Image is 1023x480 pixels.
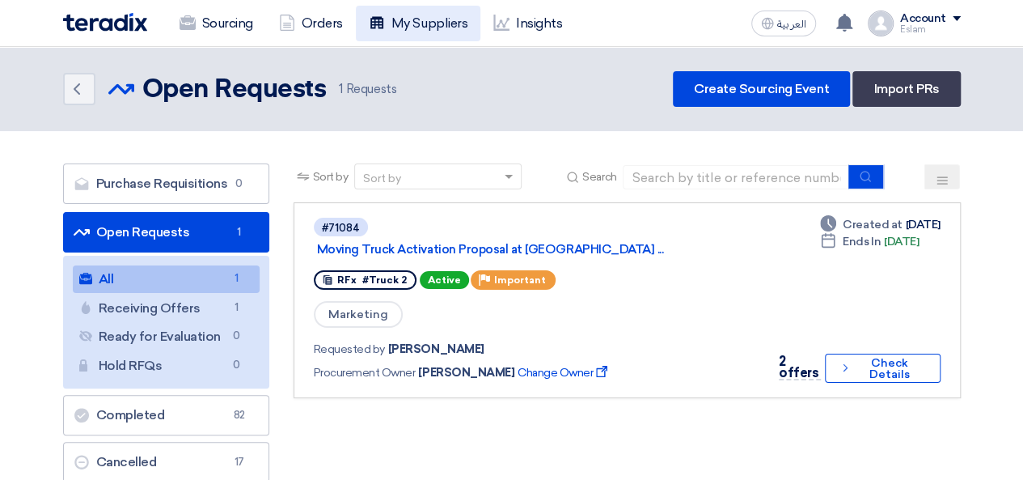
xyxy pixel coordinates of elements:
a: All [73,265,260,293]
span: Marketing [314,301,403,328]
span: العربية [777,19,806,30]
span: 1 [339,82,343,96]
span: 1 [227,299,247,316]
a: Orders [266,6,356,41]
a: Purchase Requisitions0 [63,164,269,204]
div: #71084 [322,223,360,233]
span: 0 [230,176,249,192]
div: Sort by [363,170,401,187]
span: Requests [339,80,396,99]
span: Requested by [314,341,385,358]
h2: Open Requests [142,74,327,106]
span: Created at [843,216,902,233]
div: Account [900,12,946,26]
span: Sort by [313,168,349,185]
a: Create Sourcing Event [673,71,850,107]
img: Teradix logo [63,13,147,32]
a: Receiving Offers [73,295,260,322]
div: [DATE] [820,216,940,233]
span: RFx [337,274,357,286]
a: Insights [480,6,575,41]
a: Moving Truck Activation Proposal at [GEOGRAPHIC_DATA] ... [317,242,721,257]
span: [PERSON_NAME] [388,341,484,358]
a: Open Requests1 [63,212,269,253]
span: [PERSON_NAME] [418,364,514,381]
span: #Truck 2 [362,274,407,286]
img: profile_test.png [868,11,894,36]
button: العربية [751,11,816,36]
div: [DATE] [820,233,919,250]
a: Hold RFQs [73,352,260,380]
span: Search [582,168,616,185]
span: 17 [230,454,249,470]
span: 2 offers [779,354,818,380]
span: Procurement Owner [314,364,416,381]
span: 1 [230,224,249,240]
a: Ready for Evaluation [73,323,260,350]
span: Active [420,271,469,289]
a: My Suppliers [356,6,480,41]
span: Ends In [843,233,881,250]
a: Import PRs [852,71,960,107]
span: Important [494,274,546,286]
button: Check Details [825,354,940,383]
div: Eslam [900,25,961,34]
a: Sourcing [167,6,266,41]
span: 0 [227,328,247,345]
span: 82 [230,407,249,423]
span: 0 [227,357,247,374]
input: Search by title or reference number [623,165,849,189]
span: Change Owner [518,364,611,381]
span: 1 [227,270,247,287]
a: Completed82 [63,395,269,435]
